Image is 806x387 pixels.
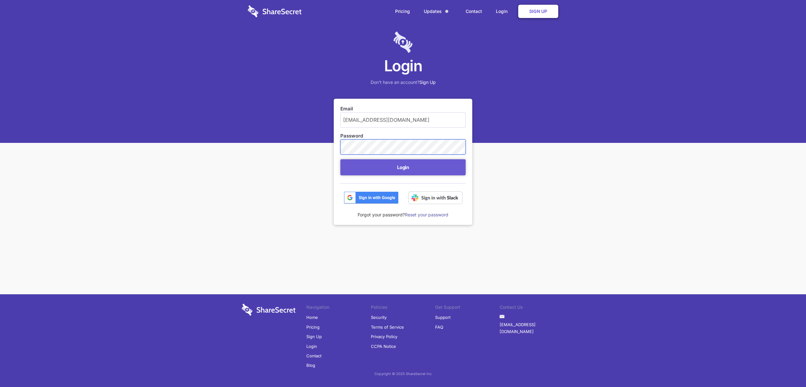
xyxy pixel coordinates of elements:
[306,332,322,341] a: Sign Up
[405,212,448,217] a: Reset your password
[340,105,466,112] label: Email
[389,2,416,21] a: Pricing
[306,342,317,351] a: Login
[248,5,302,17] img: logo-wordmark-white-trans-d4663122ce5f474addd5e946df7df03e33cb6a1c49d2221995e7729f52c070b2.svg
[394,32,412,53] img: logo-lt-purple-60x68@2x-c671a683ea72a1d466fb5d642181eefbee81c4e10ba9aed56c8e1d7e762e8086.png
[419,79,436,85] a: Sign Up
[340,159,466,175] button: Login
[242,304,296,316] img: logo-wordmark-white-trans-d4663122ce5f474addd5e946df7df03e33cb6a1c49d2221995e7729f52c070b2.svg
[371,332,397,341] a: Privacy Policy
[371,313,387,322] a: Security
[306,313,318,322] a: Home
[490,2,517,21] a: Login
[500,320,564,337] a: [EMAIL_ADDRESS][DOMAIN_NAME]
[518,5,558,18] a: Sign Up
[306,304,371,313] li: Navigation
[775,355,798,379] iframe: Drift Widget Chat Controller
[408,191,463,204] img: Sign in with Slack
[306,322,320,332] a: Pricing
[435,322,443,332] a: FAQ
[435,313,451,322] a: Support
[459,2,488,21] a: Contact
[500,304,564,313] li: Contact Us
[306,351,321,361] a: Contact
[344,191,399,204] img: btn_google_signin_dark_normal_web@2x-02e5a4921c5dab0481f19210d7229f84a41d9f18e5bdafae021273015eeb...
[371,342,396,351] a: CCPA Notice
[306,361,315,370] a: Blog
[435,304,500,313] li: Get Support
[340,204,466,218] div: Forgot your password?
[371,322,404,332] a: Terms of Service
[340,132,466,139] label: Password
[371,304,435,313] li: Policies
